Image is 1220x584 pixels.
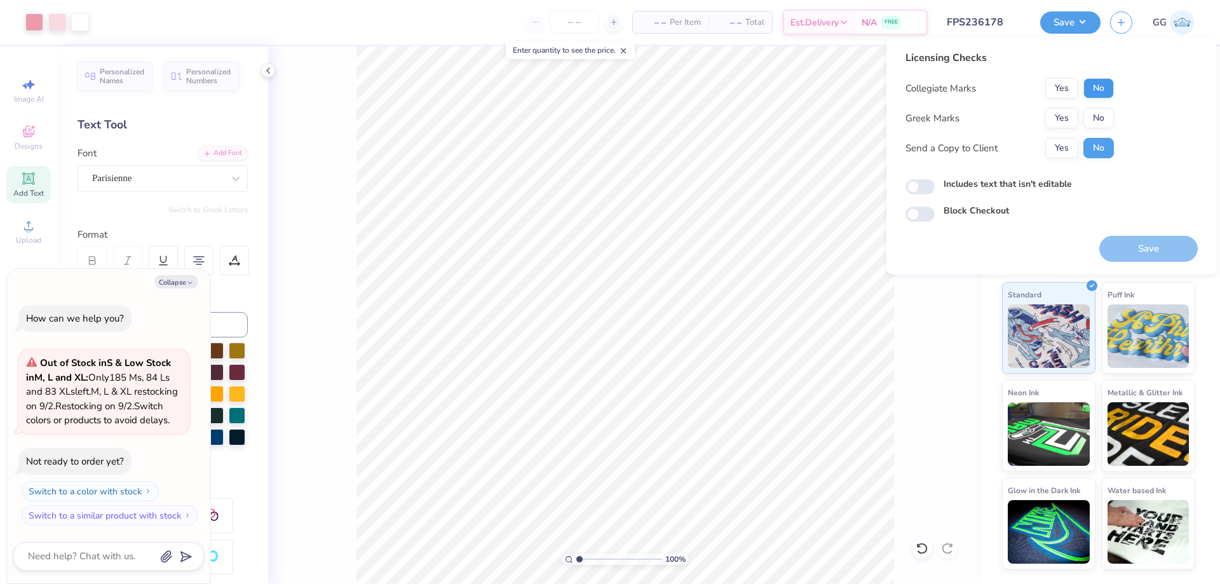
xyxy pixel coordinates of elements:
button: Switch to Greek Letters [168,205,248,215]
span: Water based Ink [1108,484,1166,497]
img: Switch to a color with stock [144,487,152,495]
span: 100 % [665,553,686,565]
button: No [1083,108,1114,128]
button: Collapse [155,275,198,289]
span: Standard [1008,288,1041,301]
div: Send a Copy to Client [905,141,998,156]
button: No [1083,78,1114,98]
span: Est. Delivery [790,16,839,29]
div: Greek Marks [905,111,959,126]
span: – – [640,16,666,29]
button: No [1083,138,1114,158]
strong: & Low Stock in M, L and XL : [26,357,171,384]
button: Yes [1045,78,1078,98]
button: Yes [1045,108,1078,128]
span: Upload [16,235,41,245]
div: Text Tool [78,116,248,133]
a: GG [1153,10,1195,35]
span: Per Item [670,16,701,29]
label: Font [78,146,97,161]
div: Format [78,227,249,242]
span: Neon Ink [1008,386,1039,399]
span: Puff Ink [1108,288,1134,301]
img: Puff Ink [1108,304,1189,368]
span: Image AI [14,94,44,104]
span: GG [1153,15,1167,30]
label: Includes text that isn't editable [944,177,1072,191]
div: Licensing Checks [905,50,1114,65]
span: Metallic & Glitter Ink [1108,386,1183,399]
span: Add Text [13,188,44,198]
input: – – [550,11,599,34]
span: Personalized Names [100,67,145,85]
span: Designs [15,141,43,151]
button: Switch to a color with stock [22,481,159,501]
div: Collegiate Marks [905,81,976,96]
img: Neon Ink [1008,402,1090,466]
input: Untitled Design [937,10,1031,35]
img: Switch to a similar product with stock [184,512,191,519]
span: – – [716,16,742,29]
label: Block Checkout [944,204,1009,217]
button: Switch to a similar product with stock [22,505,198,526]
strong: Out of Stock in S [40,357,115,369]
img: Standard [1008,304,1090,368]
div: Add Font [198,146,248,161]
div: Enter quantity to see the price. [506,41,635,59]
span: Glow in the Dark Ink [1008,484,1080,497]
img: Gerson Garcia [1170,10,1195,35]
span: FREE [884,18,898,27]
span: Only 185 Ms, 84 Ls and 83 XLs left. M, L & XL restocking on 9/2. Restocking on 9/2. Switch colors... [26,357,178,426]
div: Not ready to order yet? [26,455,124,468]
span: Personalized Numbers [186,67,231,85]
span: N/A [862,16,877,29]
button: Yes [1045,138,1078,158]
span: Total [745,16,764,29]
button: Save [1040,11,1101,34]
img: Glow in the Dark Ink [1008,500,1090,564]
img: Metallic & Glitter Ink [1108,402,1189,466]
img: Water based Ink [1108,500,1189,564]
div: How can we help you? [26,312,124,325]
